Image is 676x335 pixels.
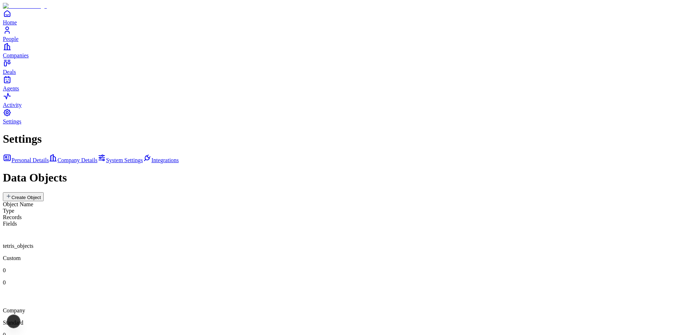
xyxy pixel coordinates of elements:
[3,75,673,91] a: Agents
[57,157,97,163] span: Company Details
[3,157,49,163] a: Personal Details
[3,192,44,201] button: Create Object
[3,85,19,91] span: Agents
[3,267,673,274] p: 0
[3,201,673,208] div: Object Name
[3,59,673,75] a: Deals
[3,36,19,42] span: People
[3,52,29,58] span: Companies
[3,255,673,261] p: Custom
[3,9,673,25] a: Home
[11,157,49,163] span: Personal Details
[3,108,673,124] a: Settings
[3,221,673,227] div: Fields
[106,157,143,163] span: System Settings
[143,157,179,163] a: Integrations
[97,157,143,163] a: System Settings
[3,3,47,9] img: Item Brain Logo
[3,208,673,214] div: Type
[3,171,673,184] h1: Data Objects
[3,69,16,75] span: Deals
[3,132,673,146] h1: Settings
[3,19,17,25] span: Home
[3,243,673,249] p: tetris_objects
[3,102,21,108] span: Activity
[3,118,21,124] span: Settings
[152,157,179,163] span: Integrations
[3,279,673,286] p: 0
[3,320,673,326] p: Standard
[3,214,673,221] div: Records
[3,26,673,42] a: People
[49,157,97,163] a: Company Details
[3,42,673,58] a: Companies
[3,307,673,314] p: Company
[3,92,673,108] a: Activity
